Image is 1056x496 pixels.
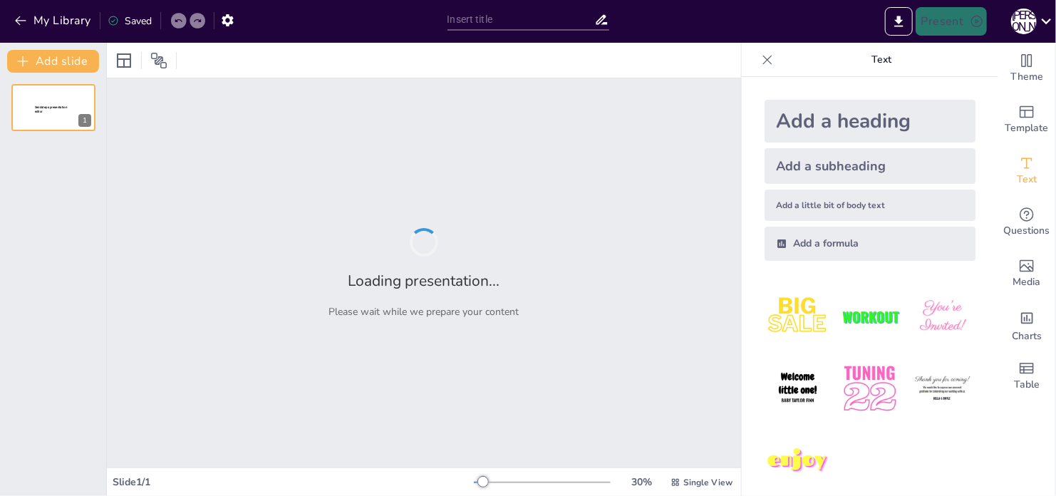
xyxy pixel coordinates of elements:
[765,148,975,184] div: Add a subheading
[1005,120,1049,136] span: Template
[998,351,1055,402] div: Add a table
[837,284,903,350] img: 2.jpeg
[11,84,95,131] div: 1
[1012,329,1042,344] span: Charts
[765,100,975,143] div: Add a heading
[998,145,1055,197] div: Add text boxes
[7,50,99,73] button: Add slide
[998,248,1055,299] div: Add images, graphics, shapes or video
[779,43,984,77] p: Text
[909,356,975,422] img: 6.jpeg
[765,428,831,495] img: 7.jpeg
[683,477,733,488] span: Single View
[909,284,975,350] img: 3.jpeg
[11,9,97,32] button: My Library
[35,105,67,113] span: Sendsteps presentation editor
[1014,377,1040,393] span: Table
[113,475,474,489] div: Slide 1 / 1
[108,14,152,28] div: Saved
[447,9,594,30] input: Insert title
[1010,69,1043,85] span: Theme
[916,7,987,36] button: Present
[1013,274,1041,290] span: Media
[348,271,500,291] h2: Loading presentation...
[765,190,975,221] div: Add a little bit of body text
[329,305,519,319] p: Please wait while we prepare your content
[1011,7,1037,36] button: Н [PERSON_NAME]
[837,356,903,422] img: 5.jpeg
[765,284,831,350] img: 1.jpeg
[765,227,975,261] div: Add a formula
[998,299,1055,351] div: Add charts and graphs
[1004,223,1050,239] span: Questions
[998,94,1055,145] div: Add ready made slides
[998,43,1055,94] div: Change the overall theme
[765,356,831,422] img: 4.jpeg
[885,7,913,36] button: Export to PowerPoint
[625,475,659,489] div: 30 %
[113,49,135,72] div: Layout
[78,114,91,127] div: 1
[998,197,1055,248] div: Get real-time input from your audience
[1017,172,1037,187] span: Text
[150,52,167,69] span: Position
[1011,9,1037,34] div: Н [PERSON_NAME]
